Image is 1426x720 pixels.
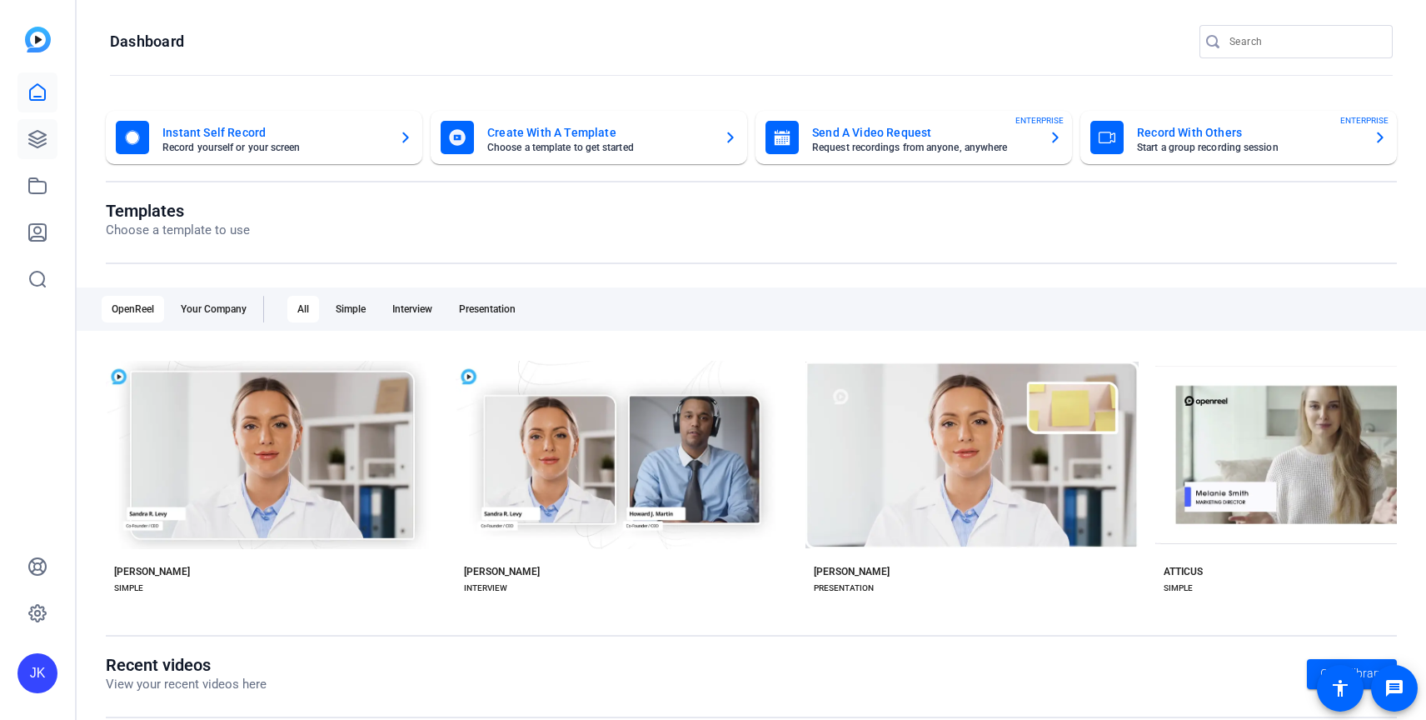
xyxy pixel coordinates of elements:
button: Send A Video RequestRequest recordings from anyone, anywhereENTERPRISE [755,111,1072,164]
input: Search [1229,32,1379,52]
mat-icon: message [1384,678,1404,698]
div: SIMPLE [114,582,143,595]
mat-icon: accessibility [1330,678,1350,698]
div: PRESENTATION [814,582,874,595]
button: Record With OthersStart a group recording sessionENTERPRISE [1080,111,1397,164]
mat-card-subtitle: Start a group recording session [1137,142,1360,152]
div: [PERSON_NAME] [814,565,890,578]
span: ENTERPRISE [1015,114,1064,127]
button: Create With A TemplateChoose a template to get started [431,111,747,164]
div: JK [17,653,57,693]
a: Go to library [1307,659,1397,689]
mat-card-title: Instant Self Record [162,122,386,142]
img: blue-gradient.svg [25,27,51,52]
mat-card-title: Record With Others [1137,122,1360,142]
div: INTERVIEW [464,582,507,595]
mat-card-subtitle: Record yourself or your screen [162,142,386,152]
div: SIMPLE [1164,582,1193,595]
div: All [287,296,319,322]
div: [PERSON_NAME] [114,565,190,578]
mat-card-title: Create With A Template [487,122,711,142]
div: Your Company [171,296,257,322]
h1: Recent videos [106,655,267,675]
div: Presentation [449,296,526,322]
span: ENTERPRISE [1340,114,1389,127]
h1: Templates [106,201,250,221]
div: Simple [326,296,376,322]
div: [PERSON_NAME] [464,565,540,578]
p: Choose a template to use [106,221,250,240]
div: OpenReel [102,296,164,322]
h1: Dashboard [110,32,184,52]
div: ATTICUS [1164,565,1203,578]
p: View your recent videos here [106,675,267,694]
div: Interview [382,296,442,322]
mat-card-subtitle: Request recordings from anyone, anywhere [812,142,1035,152]
mat-card-subtitle: Choose a template to get started [487,142,711,152]
mat-card-title: Send A Video Request [812,122,1035,142]
button: Instant Self RecordRecord yourself or your screen [106,111,422,164]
